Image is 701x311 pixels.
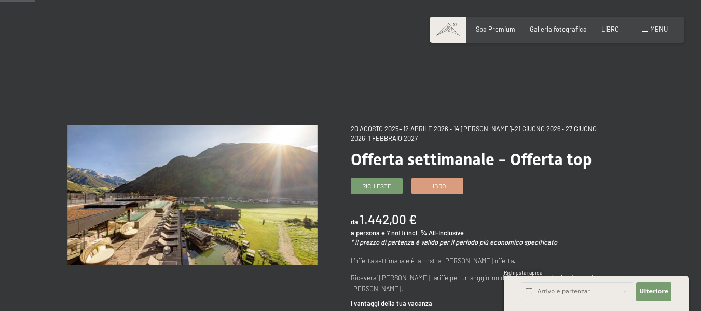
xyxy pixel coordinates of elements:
img: Offerta settimanale - Offerta top [67,125,318,265]
font: Ulteriore [639,288,668,295]
font: incl. ¾ All-Inclusive [407,228,464,237]
a: LIBRO [601,25,619,33]
font: menu [650,25,668,33]
font: 20 agosto 2025– [351,125,402,133]
a: Spa Premium [476,25,515,33]
font: L'offerta settimanale è la nostra [PERSON_NAME] offerta. [351,256,516,265]
font: Richiesta rapida [504,269,542,276]
a: Richieste [351,178,402,194]
font: * il prezzo di partenza è valido per il periodo più economico specificato [351,238,557,246]
font: da [351,218,358,226]
button: Ulteriore [636,282,671,301]
a: Galleria fotografica [530,25,587,33]
font: 1.442,00 € [360,212,417,227]
a: Libro [412,178,463,194]
font: Libro [429,182,446,190]
font: 7 notti [387,228,405,237]
font: Richieste [362,182,391,190]
font: 12 aprile 2026 • 14 [PERSON_NAME]–21 giugno 2026 [403,125,561,133]
font: Offerta settimanale - Offerta top [351,150,592,169]
font: I vantaggi della tua vacanza [351,299,432,307]
font: a persona e [351,228,385,237]
font: Riceverai [PERSON_NAME] tariffe per un soggiorno di 7 giorni con arrivo il sabato o la [PERSON_NA... [351,274,596,292]
font: • 27 giugno 2026–1 febbraio 2027 [351,125,597,142]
